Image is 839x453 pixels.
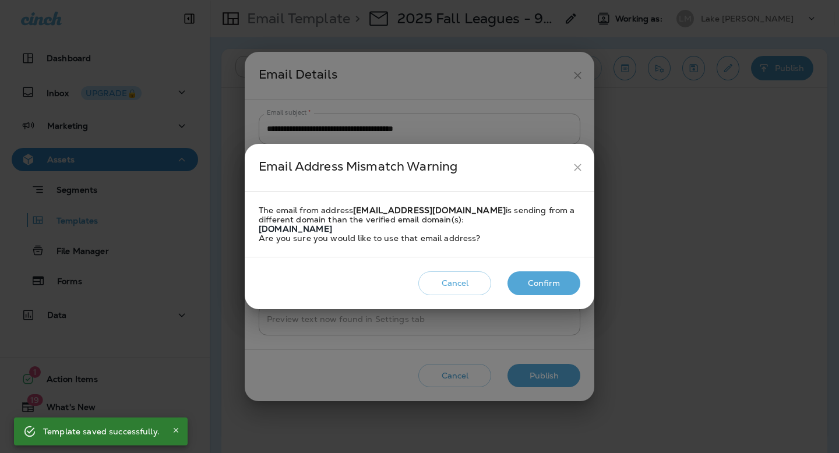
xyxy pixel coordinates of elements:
button: close [567,157,588,178]
div: Email Address Mismatch Warning [259,157,567,178]
button: Close [169,423,183,437]
strong: [EMAIL_ADDRESS][DOMAIN_NAME] [353,205,506,215]
div: Template saved successfully. [43,421,160,442]
button: Confirm [507,271,580,295]
strong: [DOMAIN_NAME] [259,224,332,234]
button: Cancel [418,271,491,295]
div: The email from address is sending from a different domain than the verified email domain(s): Are ... [259,206,580,243]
